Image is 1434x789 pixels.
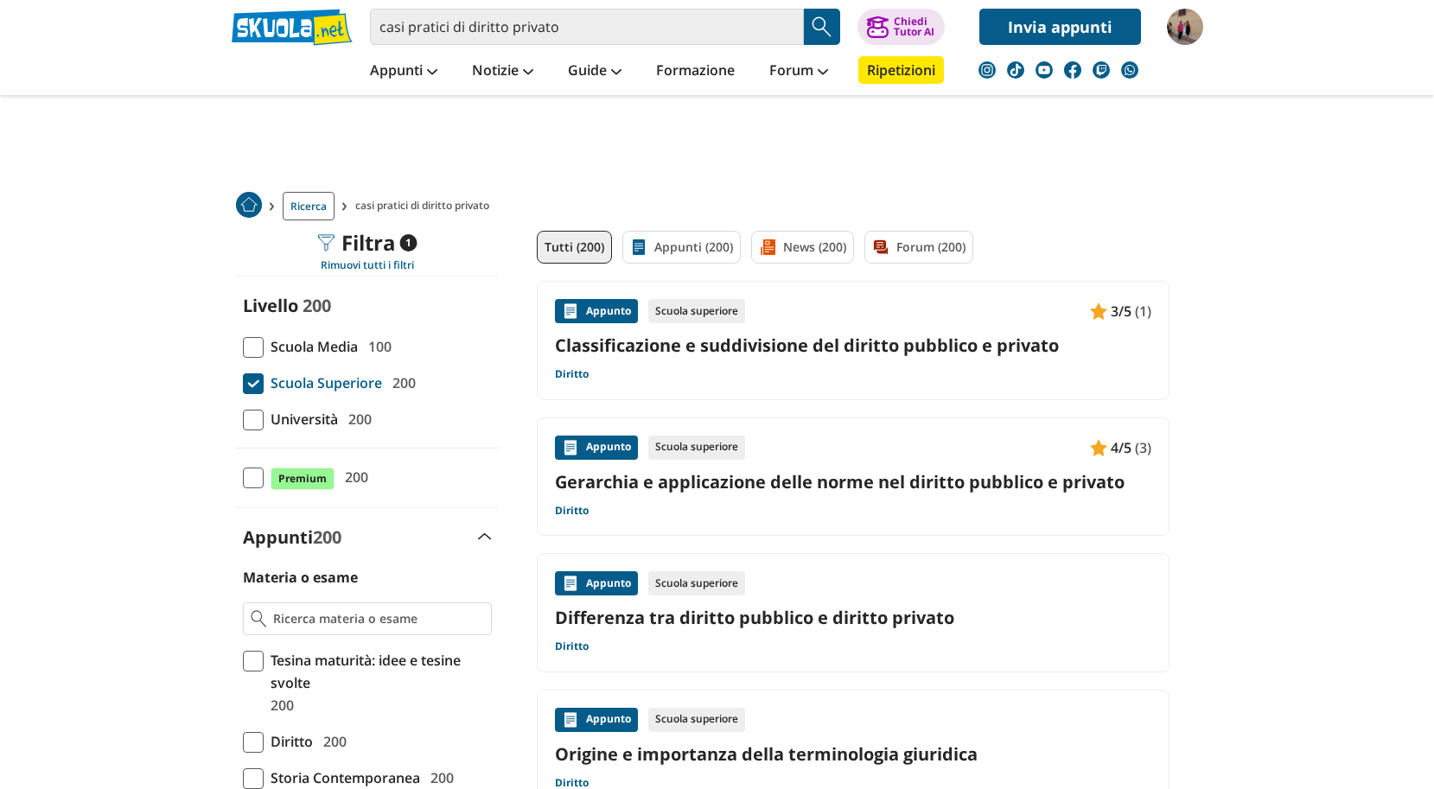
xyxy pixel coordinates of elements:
span: 200 [303,294,331,317]
span: Università [264,408,338,430]
span: 200 [386,372,416,394]
a: Notizie [468,56,538,87]
div: Scuola superiore [648,436,745,460]
div: Scuola superiore [648,571,745,595]
span: 200 [341,408,372,430]
img: Appunti contenuto [562,711,579,729]
span: (1) [1135,300,1151,322]
a: Tutti (200) [537,231,612,264]
img: Appunti contenuto [562,439,579,456]
a: Appunti (200) [622,231,741,264]
input: Ricerca materia o esame [273,610,483,627]
a: Differenza tra diritto pubblico e diritto privato [555,606,1151,629]
span: 200 [338,466,368,488]
span: casi pratici di diritto privato [355,192,496,220]
img: Ricerca materia o esame [251,610,267,627]
img: Appunti filtro contenuto [630,239,647,256]
a: Origine e importanza della terminologia giuridica [555,742,1151,766]
span: 4/5 [1111,436,1131,459]
img: News filtro contenuto [759,239,776,256]
div: Chiedi Tutor AI [894,16,934,37]
span: Diritto [264,730,313,753]
a: News (200) [751,231,854,264]
img: Cerca appunti, riassunti o versioni [809,14,835,40]
div: Appunto [555,436,638,460]
a: Ripetizioni [858,56,944,84]
div: Filtra [317,231,417,255]
button: ChiediTutor AI [857,9,945,45]
span: Scuola Superiore [264,372,382,394]
img: twitch [1093,61,1110,79]
a: Guide [564,56,626,87]
div: Appunto [555,571,638,595]
div: Appunto [555,299,638,323]
a: Invia appunti [979,9,1141,45]
label: Appunti [243,525,341,549]
a: Formazione [652,56,739,87]
img: WhatsApp [1121,61,1138,79]
span: 200 [316,730,347,753]
a: Classificazione e suddivisione del diritto pubblico e privato [555,334,1151,357]
a: Forum [765,56,832,87]
button: Search Button [804,9,840,45]
img: Appunti contenuto [1090,302,1107,320]
span: (3) [1135,436,1151,459]
img: instagram [978,61,996,79]
a: Home [236,192,262,220]
span: 200 [424,767,454,789]
img: Apri e chiudi sezione [478,533,492,540]
img: tiktok [1007,61,1024,79]
img: cricellibi [1167,9,1203,45]
img: Appunti contenuto [562,575,579,592]
img: facebook [1064,61,1081,79]
img: Home [236,192,262,218]
a: Appunti [366,56,442,87]
input: Cerca appunti, riassunti o versioni [370,9,804,45]
img: youtube [1036,61,1053,79]
a: Diritto [555,504,589,518]
span: Storia Contemporanea [264,767,420,789]
div: Appunto [555,708,638,732]
a: Diritto [555,367,589,381]
div: Scuola superiore [648,299,745,323]
span: 200 [313,525,341,549]
label: Livello [243,294,298,317]
img: Appunti contenuto [1090,439,1107,456]
span: 200 [264,694,294,716]
span: Tesina maturità: idee e tesine svolte [264,649,492,694]
a: Ricerca [283,192,335,220]
img: Forum filtro contenuto [872,239,889,256]
span: Premium [271,468,335,490]
a: Forum (200) [864,231,973,264]
label: Materia o esame [243,568,358,587]
a: Diritto [555,639,589,653]
img: Filtra filtri mobile [317,234,335,251]
span: 3/5 [1111,300,1131,322]
a: Gerarchia e applicazione delle norme nel diritto pubblico e privato [555,470,1151,493]
span: 100 [361,335,392,358]
span: Scuola Media [264,335,358,358]
div: Rimuovi tutti i filtri [236,258,499,272]
img: Appunti contenuto [562,302,579,320]
span: 1 [399,234,417,251]
div: Scuola superiore [648,708,745,732]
